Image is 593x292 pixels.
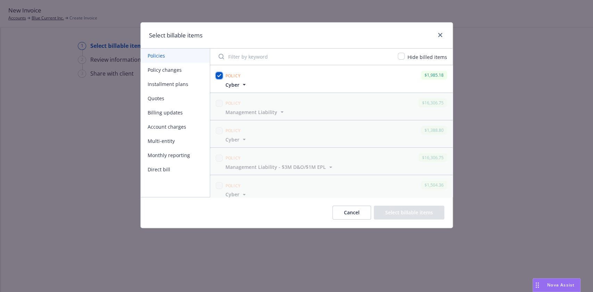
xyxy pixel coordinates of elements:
button: Multi-entity [141,134,210,148]
div: $16,306.75 [419,153,447,162]
button: Cyber [225,81,248,88]
div: $1,504.36 [421,181,447,189]
span: Hide billed items [407,54,447,60]
button: Cyber [225,136,248,143]
span: Policy [225,100,241,106]
button: Cancel [332,206,371,220]
div: $1,388.80 [421,126,447,135]
button: Account charges [141,120,210,134]
span: Policy$1,388.80Cyber [210,120,453,147]
div: $16,306.75 [419,98,447,107]
button: Installment plans [141,77,210,91]
a: close [436,31,444,39]
span: Policy [225,73,241,79]
button: Management Liability - $3M D&O/$1M EPL [225,163,334,171]
span: Cyber [225,81,239,88]
span: Cyber [225,191,239,198]
div: Drag to move [533,278,542,292]
span: Cyber [225,136,239,143]
button: Policies [141,49,210,63]
span: Policy$1,504.36Cyber [210,175,453,202]
button: Billing updates [141,105,210,120]
button: Policy changes [141,63,210,77]
button: Nova Assist [533,278,580,292]
span: Policy [225,128,241,134]
button: Monthly reporting [141,148,210,162]
span: Policy$16,306.75Management Liability - $3M D&O/$1M EPL [210,148,453,175]
span: Policy$16,306.75Management Liability [210,93,453,120]
span: Management Liability - $3M D&O/$1M EPL [225,163,326,171]
input: Filter by keyword [214,50,394,63]
button: Cyber [225,191,248,198]
button: Quotes [141,91,210,105]
button: Direct bill [141,162,210,177]
div: $1,985.18 [421,71,447,79]
button: Management Liability [225,109,286,116]
span: Policy [225,183,241,189]
span: Nova Assist [547,282,575,288]
span: Policy [225,155,241,161]
span: Management Liability [225,109,277,116]
h1: Select billable items [149,31,203,40]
